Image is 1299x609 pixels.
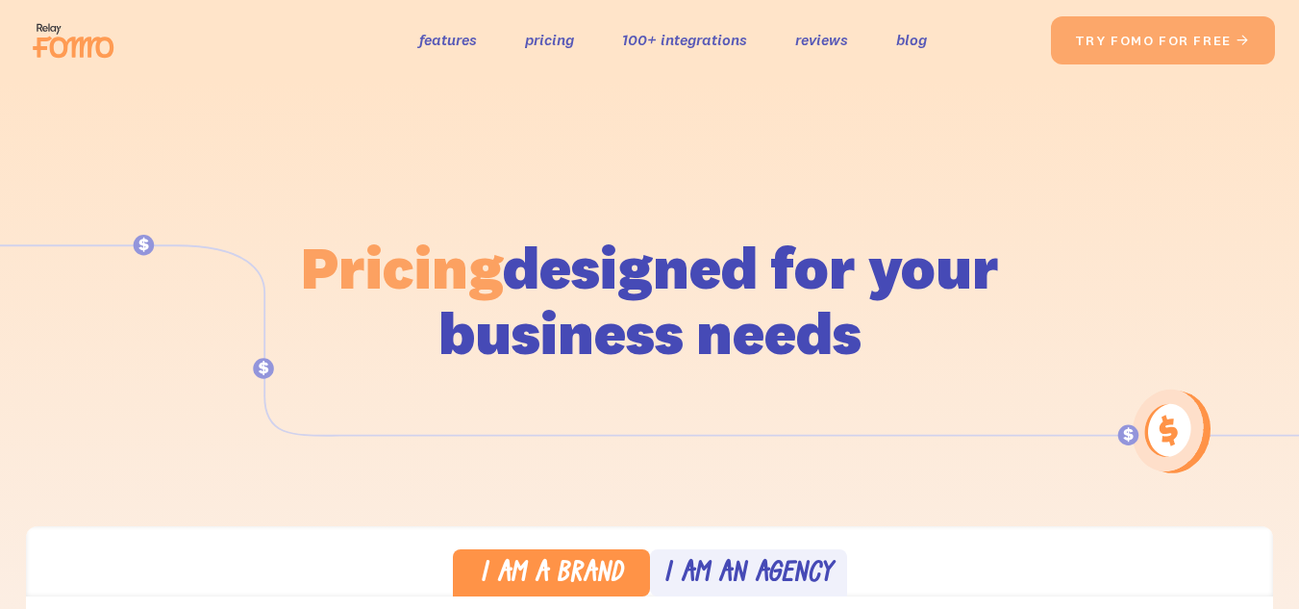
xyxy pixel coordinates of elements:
[663,561,833,589] div: I am an agency
[301,230,503,304] span: Pricing
[896,26,927,54] a: blog
[480,561,623,589] div: I am a brand
[622,26,747,54] a: 100+ integrations
[419,26,477,54] a: features
[525,26,574,54] a: pricing
[1051,16,1275,64] a: try fomo for free
[300,235,1000,366] h1: designed for your business needs
[795,26,848,54] a: reviews
[1236,32,1251,49] span: 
